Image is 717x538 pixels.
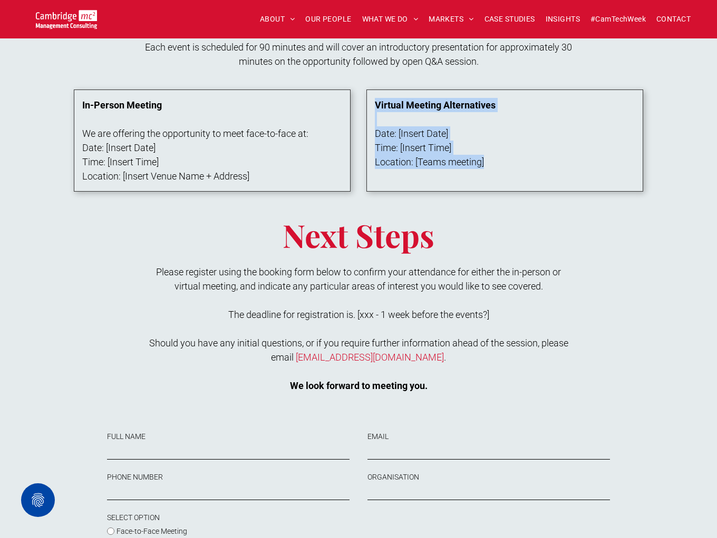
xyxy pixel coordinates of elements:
img: Cambridge MC Logo [36,10,98,29]
span: Time: [Insert Time] [82,156,159,167]
strong: In-Person Meeting [82,99,162,111]
span: Face-to-Face Meeting [117,527,187,535]
strong: We look forward to meeting you. [290,380,428,391]
a: [EMAIL_ADDRESS][DOMAIN_NAME] [296,352,444,363]
input: Face-to-Face Meeting [107,527,114,535]
span: Date: [Insert Date] [375,128,448,139]
label: FULL NAME [107,431,350,442]
span: The deadline for registration is. [xxx - 1 week before the events?] [228,309,489,320]
span: Time: [Insert Time] [375,142,451,153]
a: MARKETS [423,11,479,27]
span: Should you have any initial questions, or if you require further information ahead of the session... [149,337,568,363]
span: We are offering the opportunity to meet face-to-face at: [82,128,308,139]
span: . [444,352,446,363]
label: EMAIL [367,431,610,442]
a: OUR PEOPLE [300,11,356,27]
label: SELECT OPTION [107,512,263,523]
span: Next Steps [283,214,434,256]
span: Location: [Insert Venue Name + Address] [82,171,249,182]
span: Date: [Insert Date] [82,142,156,153]
a: INSIGHTS [540,11,585,27]
strong: Virtual Meeting Alternatives [375,99,496,111]
label: PHONE NUMBER [107,472,350,483]
a: WHAT WE DO [357,11,424,27]
span: Location: [Teams meeting] [375,156,484,167]
a: CONTACT [651,11,696,27]
label: ORGANISATION [367,472,610,483]
span: Each event is scheduled for 90 minutes and will cover an introductory presentation for approximat... [145,42,572,67]
a: CASE STUDIES [479,11,540,27]
a: ABOUT [255,11,301,27]
a: #CamTechWeek [585,11,651,27]
span: Please register using the booking form below to confirm your attendance for either the in-person ... [156,266,561,292]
